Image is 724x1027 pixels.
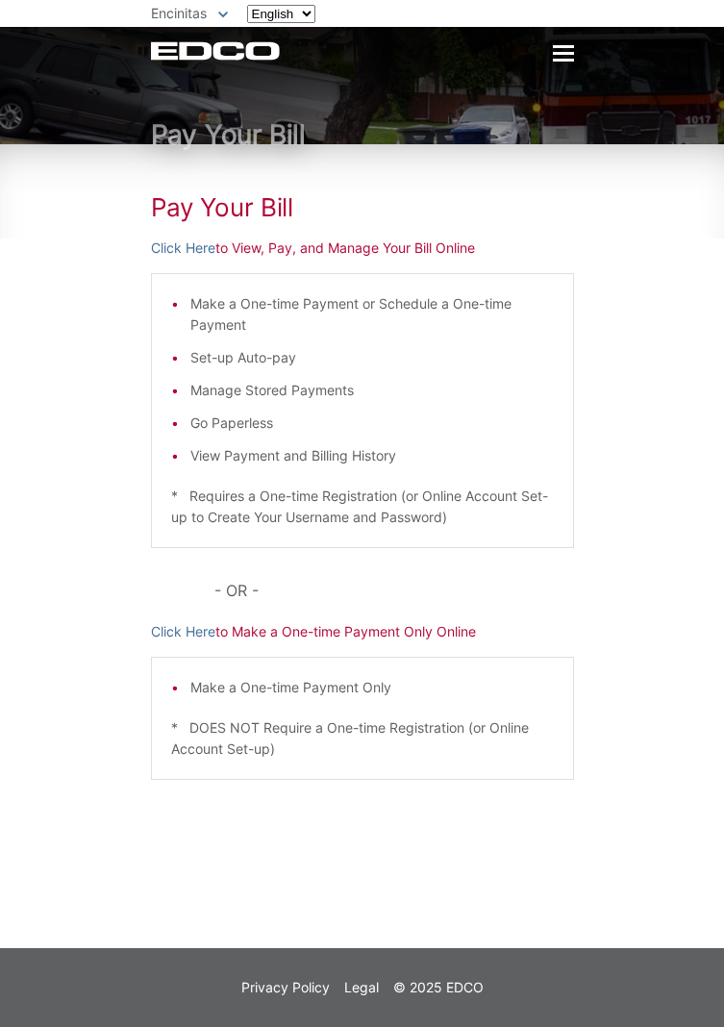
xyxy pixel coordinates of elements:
a: EDCD logo. Return to the homepage. [151,41,280,61]
a: Click Here [151,238,215,259]
a: Click Here [151,621,215,642]
li: Set-up Auto-pay [190,347,554,368]
p: * Requires a One-time Registration (or Online Account Set-up to Create Your Username and Password) [171,486,554,528]
h1: Pay Your Bill [151,120,574,149]
select: Select a language [247,5,315,23]
p: - OR - [214,577,574,604]
li: View Payment and Billing History [190,445,554,466]
li: Make a One-time Payment Only [190,677,554,698]
p: © 2025 EDCO [393,977,484,998]
p: to View, Pay, and Manage Your Bill Online [151,238,574,259]
a: Legal [344,977,379,998]
h1: Pay Your Bill [151,192,574,223]
li: Go Paperless [190,413,554,434]
a: Privacy Policy [241,977,330,998]
li: Make a One-time Payment or Schedule a One-time Payment [190,293,554,336]
p: * DOES NOT Require a One-time Registration (or Online Account Set-up) [171,717,554,760]
p: to Make a One-time Payment Only Online [151,621,574,642]
span: Encinitas [151,5,207,21]
li: Manage Stored Payments [190,380,554,401]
